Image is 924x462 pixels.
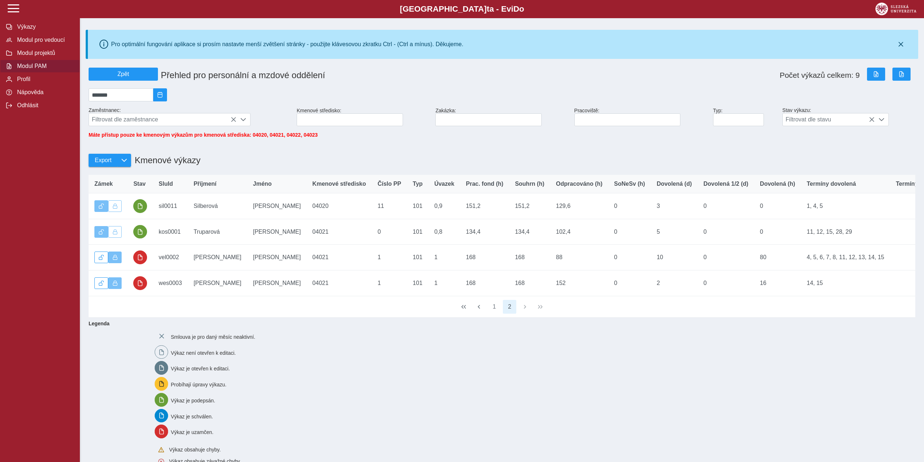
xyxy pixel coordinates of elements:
div: Zakázka: [432,105,571,129]
span: Odpracováno (h) [556,181,602,187]
td: 2 [651,270,698,296]
td: [PERSON_NAME] [247,193,307,219]
img: logo_web_su.png [875,3,916,15]
button: uzamčeno [133,276,147,290]
span: Výkaz je uzamčen. [171,429,213,435]
span: Zpět [92,71,155,77]
td: 04020 [306,193,372,219]
button: Výkaz je odemčen. [94,200,108,212]
td: 88 [550,245,608,270]
td: 0 [754,219,801,245]
span: Smlouva je pro daný měsíc neaktivní. [171,334,255,340]
button: Výkaz je odemčen. [94,226,108,238]
button: Export do Excelu [867,68,885,81]
span: Výkaz je podepsán. [171,397,215,403]
td: Truparová [188,219,247,245]
td: sil0011 [153,193,188,219]
td: wes0003 [153,270,188,296]
h1: Kmenové výkazy [131,152,200,169]
td: 0 [608,270,651,296]
b: Legenda [86,318,912,329]
td: [PERSON_NAME] [247,245,307,270]
span: Odhlásit [15,102,74,109]
span: Výkaz je schválen. [171,413,213,419]
td: 134,4 [509,219,550,245]
td: 04021 [306,245,372,270]
span: Zámek [94,181,113,187]
td: 10 [651,245,698,270]
td: 0 [698,270,754,296]
td: 11 [372,193,407,219]
button: uzamčeno [133,250,147,264]
td: [PERSON_NAME] [188,245,247,270]
button: Odemknout výkaz. [94,277,108,289]
td: 0 [608,245,651,270]
span: Souhrn (h) [515,181,544,187]
button: Zpět [89,68,158,81]
span: o [519,4,524,13]
td: [PERSON_NAME] [247,270,307,296]
td: 134,4 [460,219,509,245]
td: 102,4 [550,219,608,245]
div: Kmenové středisko: [294,105,432,129]
span: Modul projektů [15,50,74,56]
button: Výkaz uzamčen. [108,277,122,289]
td: 101 [407,245,428,270]
div: Stav výkazu: [780,104,918,129]
span: Úvazek [434,181,454,187]
span: Dovolená 1/2 (d) [704,181,749,187]
td: 101 [407,219,428,245]
td: 3 [651,193,698,219]
span: Filtrovat dle zaměstnance [89,113,236,126]
td: 151,2 [460,193,509,219]
td: 101 [407,270,428,296]
button: 2025/08 [153,88,167,101]
b: [GEOGRAPHIC_DATA] a - Evi [22,4,902,14]
td: vel0002 [153,245,188,270]
span: Dovolená (h) [760,181,795,187]
span: Jméno [253,181,272,187]
td: 168 [460,245,509,270]
td: 168 [509,270,550,296]
td: [PERSON_NAME] [188,270,247,296]
td: 1, 4, 5 [801,193,890,219]
span: Modul pro vedoucí [15,37,74,43]
span: Prac. fond (h) [466,181,503,187]
span: D [513,4,519,13]
td: 1 [428,270,460,296]
td: 14, 15 [801,270,890,296]
h1: Přehled pro personální a mzdové oddělení [158,67,574,83]
td: [PERSON_NAME] [247,219,307,245]
span: Číslo PP [378,181,401,187]
td: 0,8 [428,219,460,245]
td: 0 [754,193,801,219]
button: Export do PDF [892,68,911,81]
button: Export [89,154,117,167]
button: podepsáno [133,225,147,239]
td: 151,2 [509,193,550,219]
button: 2 [503,300,517,314]
span: Výkaz není otevřen k editaci. [171,350,236,355]
div: Typ: [710,105,780,129]
td: 1 [372,270,407,296]
button: Odemknout výkaz. [94,252,108,263]
td: Silberová [188,193,247,219]
td: 129,6 [550,193,608,219]
span: SoNeSv (h) [614,181,645,187]
td: 152 [550,270,608,296]
td: 0 [372,219,407,245]
td: 80 [754,245,801,270]
span: Máte přístup pouze ke kmenovým výkazům pro kmenová střediska: 04020, 04021, 04022, 04023 [89,132,318,138]
div: Pracoviště: [571,105,710,129]
td: kos0001 [153,219,188,245]
span: Stav [133,181,146,187]
span: Probíhají úpravy výkazu. [171,382,226,387]
span: Export [95,157,111,164]
td: 0 [698,245,754,270]
td: 04021 [306,270,372,296]
span: Profil [15,76,74,83]
button: 1 [488,300,501,314]
span: Příjmení [194,181,216,187]
span: Výkaz obsahuje chyby. [169,447,221,453]
td: 5 [651,219,698,245]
